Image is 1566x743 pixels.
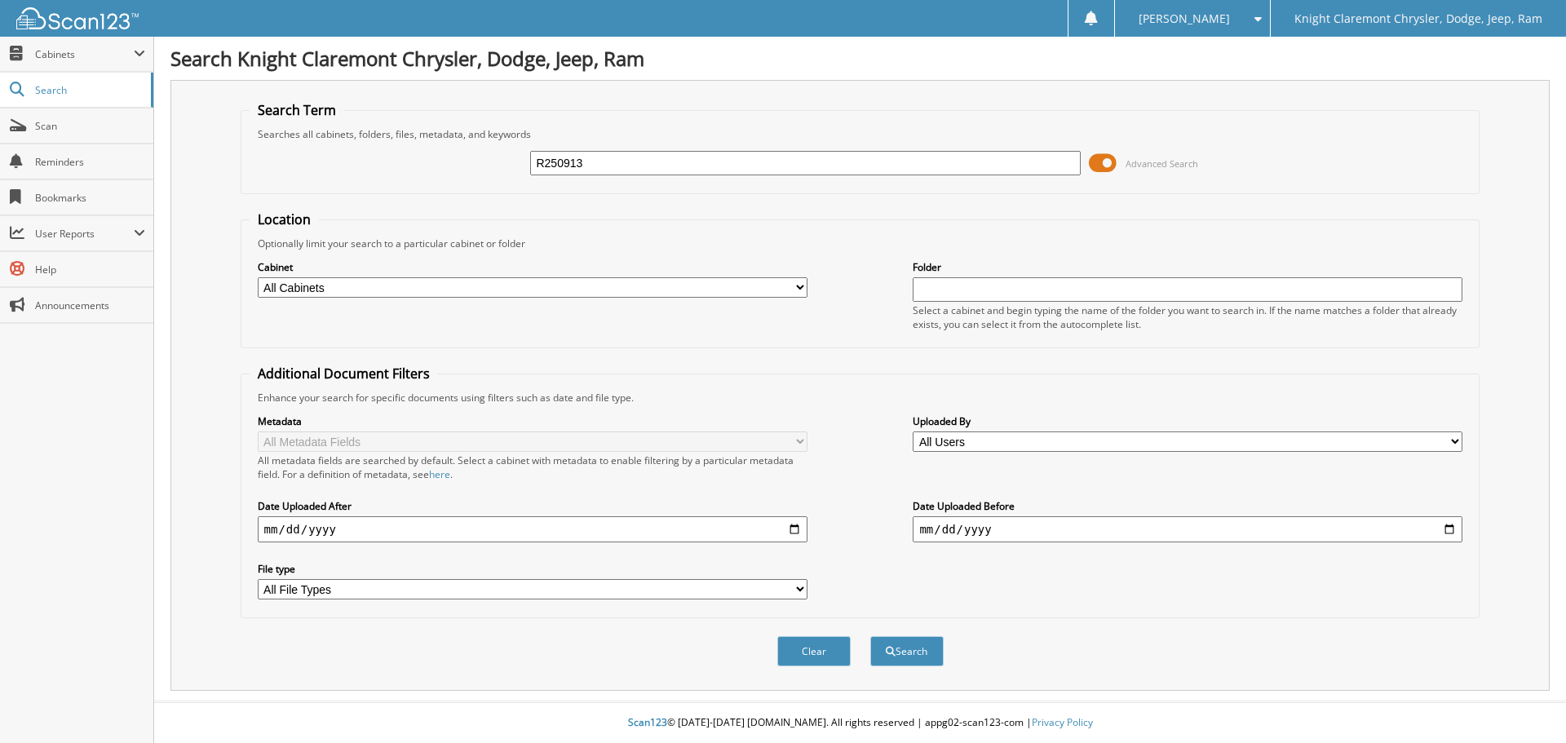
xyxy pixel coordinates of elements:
[35,299,145,312] span: Announcements
[870,636,944,666] button: Search
[16,7,139,29] img: scan123-logo-white.svg
[1484,665,1566,743] iframe: Chat Widget
[35,263,145,276] span: Help
[35,83,143,97] span: Search
[35,155,145,169] span: Reminders
[777,636,851,666] button: Clear
[250,210,319,228] legend: Location
[35,47,134,61] span: Cabinets
[1126,157,1198,170] span: Advanced Search
[250,127,1471,141] div: Searches all cabinets, folders, files, metadata, and keywords
[170,45,1550,72] h1: Search Knight Claremont Chrysler, Dodge, Jeep, Ram
[913,516,1462,542] input: end
[258,260,807,274] label: Cabinet
[250,101,344,119] legend: Search Term
[258,516,807,542] input: start
[258,414,807,428] label: Metadata
[913,499,1462,513] label: Date Uploaded Before
[913,303,1462,331] div: Select a cabinet and begin typing the name of the folder you want to search in. If the name match...
[628,715,667,729] span: Scan123
[1139,14,1230,24] span: [PERSON_NAME]
[154,703,1566,743] div: © [DATE]-[DATE] [DOMAIN_NAME]. All rights reserved | appg02-scan123-com |
[35,227,134,241] span: User Reports
[258,562,807,576] label: File type
[258,499,807,513] label: Date Uploaded After
[1294,14,1542,24] span: Knight Claremont Chrysler, Dodge, Jeep, Ram
[913,414,1462,428] label: Uploaded By
[250,237,1471,250] div: Optionally limit your search to a particular cabinet or folder
[1032,715,1093,729] a: Privacy Policy
[429,467,450,481] a: here
[258,453,807,481] div: All metadata fields are searched by default. Select a cabinet with metadata to enable filtering b...
[250,391,1471,405] div: Enhance your search for specific documents using filters such as date and file type.
[35,191,145,205] span: Bookmarks
[35,119,145,133] span: Scan
[913,260,1462,274] label: Folder
[250,365,438,383] legend: Additional Document Filters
